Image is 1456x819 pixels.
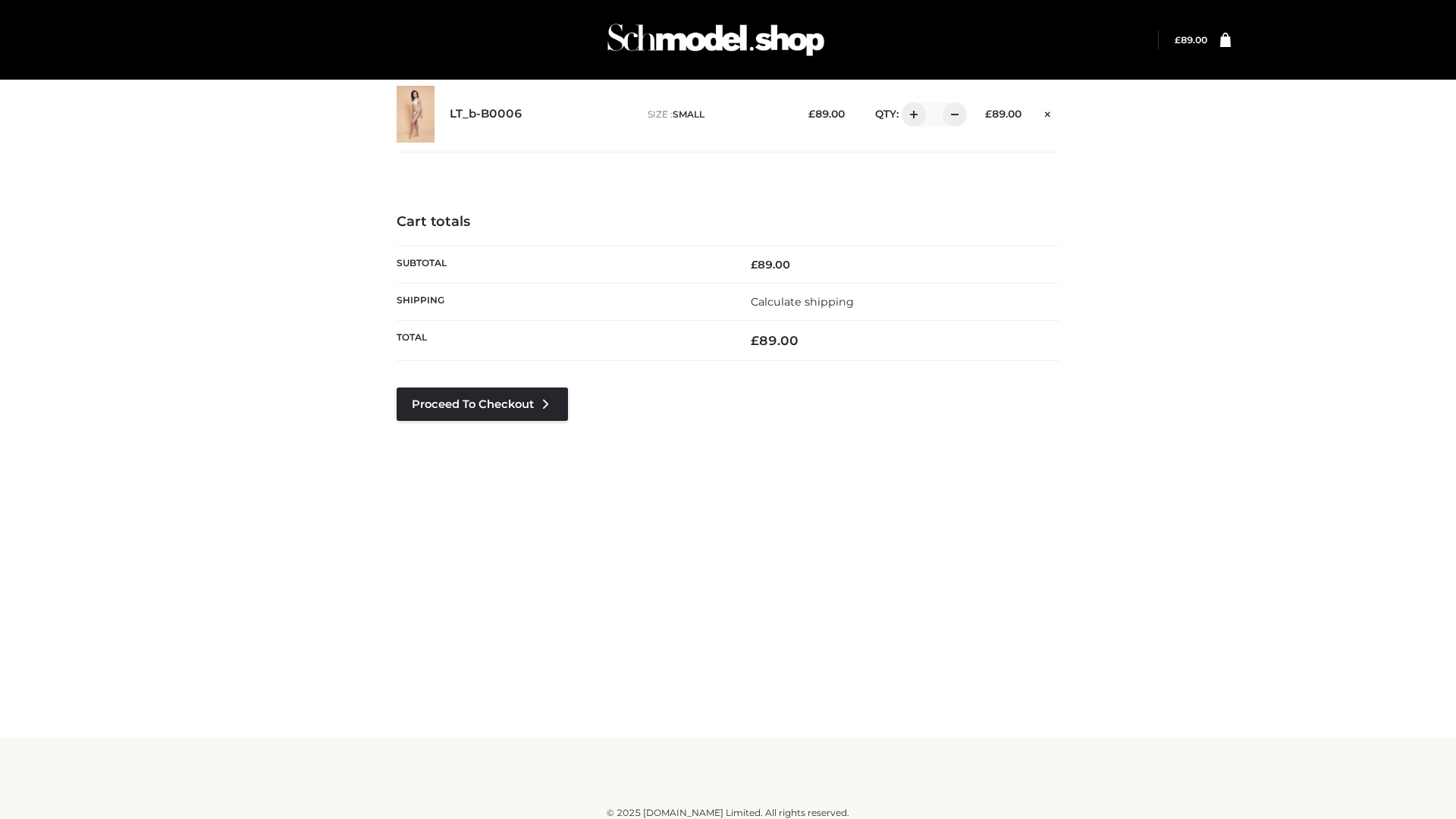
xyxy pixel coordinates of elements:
bdi: 89.00 [985,108,1021,120]
bdi: 89.00 [751,333,799,348]
a: Proceed to Checkout [397,388,568,421]
bdi: 89.00 [808,108,845,120]
th: Total [397,321,728,361]
a: LT_b-B0006 [450,107,522,121]
span: £ [1175,34,1181,45]
span: £ [808,108,815,120]
span: £ [751,258,758,271]
a: £89.00 [1175,34,1207,45]
p: size : [648,108,785,121]
th: Subtotal [397,246,728,283]
bdi: 89.00 [751,258,790,271]
bdi: 89.00 [1175,34,1207,45]
span: £ [985,108,992,120]
img: Schmodel Admin 964 [602,10,830,70]
h4: Cart totals [397,214,1059,231]
a: Calculate shipping [751,295,854,309]
a: Remove this item [1037,102,1059,122]
th: Shipping [397,283,728,320]
div: QTY: [860,102,962,127]
span: £ [751,333,759,348]
span: SMALL [673,108,704,120]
